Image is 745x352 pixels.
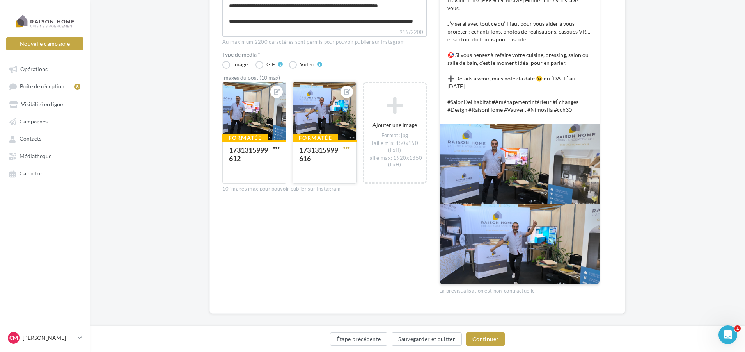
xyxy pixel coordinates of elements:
a: Contacts [5,131,85,145]
div: 1731315999612 [229,146,268,163]
div: Formatée [293,134,338,142]
p: [PERSON_NAME] [23,334,74,342]
a: CM [PERSON_NAME] [6,331,83,345]
a: Opérations [5,62,85,76]
div: 10 images max pour pouvoir publier sur Instagram [222,186,427,193]
div: Au maximum 2200 caractères sont permis pour pouvoir publier sur Instagram [222,39,427,46]
span: Contacts [20,136,41,142]
button: Continuer [466,332,505,346]
iframe: Intercom live chat [718,325,737,344]
a: Campagnes [5,114,85,128]
div: La prévisualisation est non-contractuelle [439,284,600,295]
label: Type de média * [222,52,427,57]
a: Boîte de réception8 [5,79,85,93]
span: Boîte de réception [20,83,64,90]
a: Visibilité en ligne [5,97,85,111]
span: CM [9,334,18,342]
div: Images du post (10 max) [222,75,427,80]
a: Calendrier [5,166,85,180]
div: Vidéo [300,62,314,67]
span: Médiathèque [20,153,51,159]
div: GIF [266,62,275,67]
div: Image [233,62,248,67]
span: Calendrier [20,170,46,177]
label: 919/2200 [222,28,427,37]
a: Médiathèque [5,149,85,163]
span: Campagnes [20,118,48,125]
div: 1731315999616 [299,146,338,163]
button: Étape précédente [330,332,388,346]
div: Formatée [222,134,268,142]
button: Nouvelle campagne [6,37,83,50]
button: Sauvegarder et quitter [392,332,462,346]
span: Visibilité en ligne [21,101,63,107]
span: 1 [734,325,741,332]
div: 8 [74,84,80,90]
span: Opérations [20,66,48,72]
